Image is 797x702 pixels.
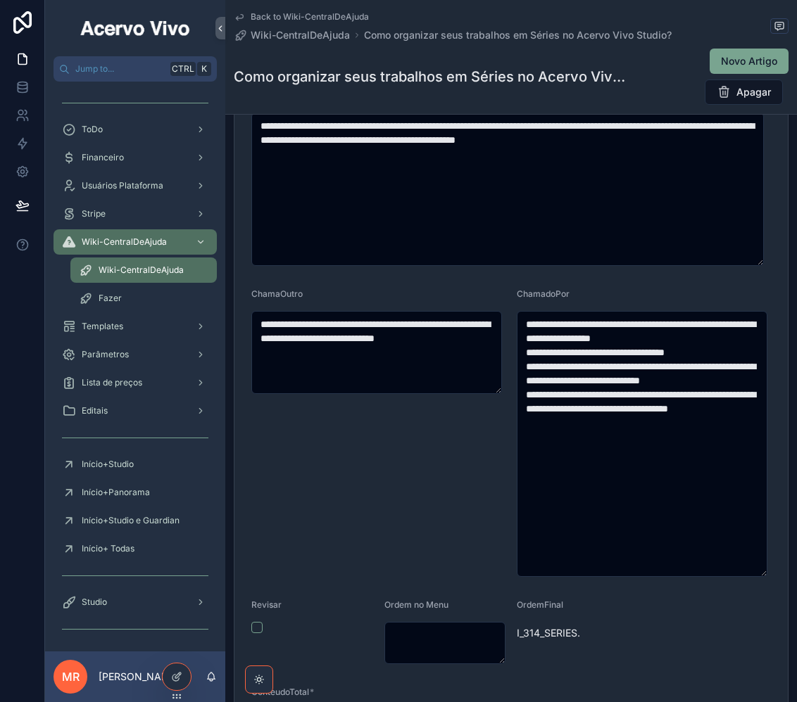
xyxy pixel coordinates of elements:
[82,349,129,360] span: Parâmetros
[705,79,783,105] button: Apagar
[54,314,217,339] a: Templates
[54,201,217,226] a: Stripe
[54,173,217,198] a: Usuários Plataforma
[517,599,563,610] span: OrdemFinal
[82,543,134,554] span: Início+ Todas
[99,264,184,276] span: Wiki-CentralDeAjuda
[251,687,309,697] span: ConteudoTotal
[54,508,217,533] a: Início+Studio e Guardian
[82,405,108,416] span: Editais
[82,180,163,191] span: Usuários Plataforma
[54,370,217,395] a: Lista de preços
[82,515,180,526] span: Início+Studio e Guardian
[54,398,217,423] a: Editais
[82,208,106,219] span: Stripe
[710,49,789,74] button: Novo Artigo
[54,229,217,255] a: Wiki-CentralDeAjuda
[78,17,192,39] img: App logo
[251,11,369,23] span: Back to Wiki-CentralDeAjuda
[517,288,570,299] span: ChamadoPor
[54,56,217,82] button: Jump to...CtrlK
[199,63,210,75] span: K
[70,257,217,283] a: Wiki-CentralDeAjuda
[251,599,282,610] span: Revisar
[70,286,217,311] a: Fazer
[384,599,448,610] span: Ordem no Menu
[54,117,217,142] a: ToDo
[736,85,771,99] span: Apagar
[251,288,303,299] span: ChamaOutro
[82,152,124,163] span: Financeiro
[234,28,350,42] a: Wiki-CentralDeAjuda
[170,62,196,76] span: Ctrl
[251,28,350,42] span: Wiki-CentralDeAjuda
[82,236,167,248] span: Wiki-CentralDeAjuda
[54,452,217,477] a: Início+Studio
[234,11,369,23] a: Back to Wiki-CentralDeAjuda
[54,342,217,367] a: Parâmetros
[517,626,638,640] span: I_314_SERIES.
[82,321,123,332] span: Templates
[234,67,627,87] h1: Como organizar seus trabalhos em Séries no Acervo Vivo Studio?
[75,63,165,75] span: Jump to...
[45,82,225,651] div: scrollable content
[99,670,180,684] p: [PERSON_NAME]
[62,668,80,685] span: MR
[82,124,103,135] span: ToDo
[99,293,122,304] span: Fazer
[82,596,107,608] span: Studio
[54,145,217,170] a: Financeiro
[82,377,142,388] span: Lista de preços
[54,480,217,505] a: Início+Panorama
[54,536,217,561] a: Início+ Todas
[721,54,777,68] span: Novo Artigo
[82,487,150,498] span: Início+Panorama
[364,28,672,42] a: Como organizar seus trabalhos em Séries no Acervo Vivo Studio?
[54,589,217,615] a: Studio
[82,459,134,470] span: Início+Studio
